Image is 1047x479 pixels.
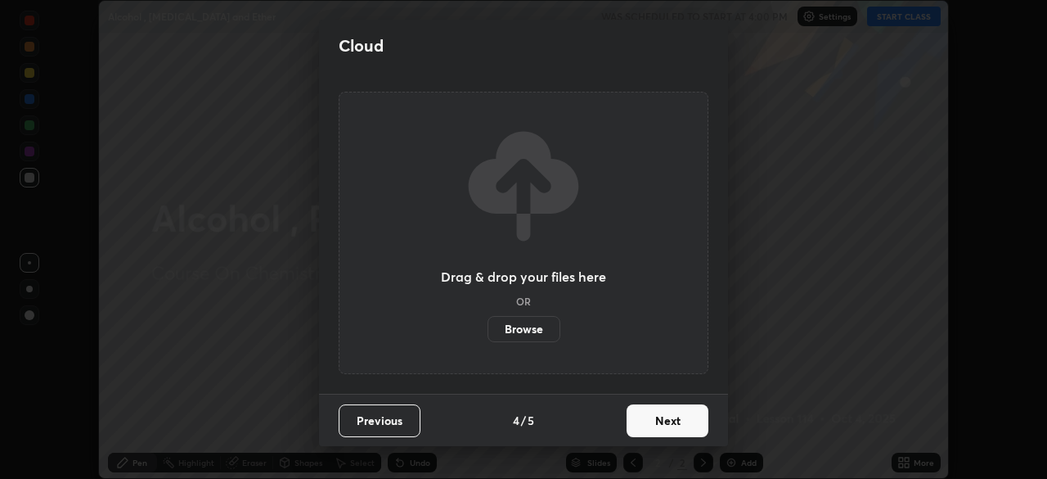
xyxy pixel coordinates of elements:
[513,412,519,429] h4: 4
[339,35,384,56] h2: Cloud
[521,412,526,429] h4: /
[441,270,606,283] h3: Drag & drop your files here
[528,412,534,429] h4: 5
[627,404,708,437] button: Next
[516,296,531,306] h5: OR
[339,404,420,437] button: Previous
